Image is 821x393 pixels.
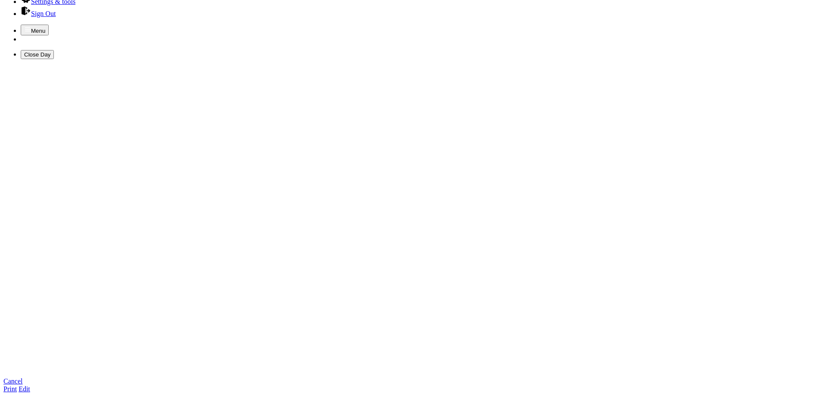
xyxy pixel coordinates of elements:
[21,25,49,35] button: Menu
[19,385,30,393] a: Edit
[3,385,17,393] a: Print
[21,10,56,17] a: Sign Out
[21,50,54,59] button: Close Day
[3,377,22,385] a: Cancel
